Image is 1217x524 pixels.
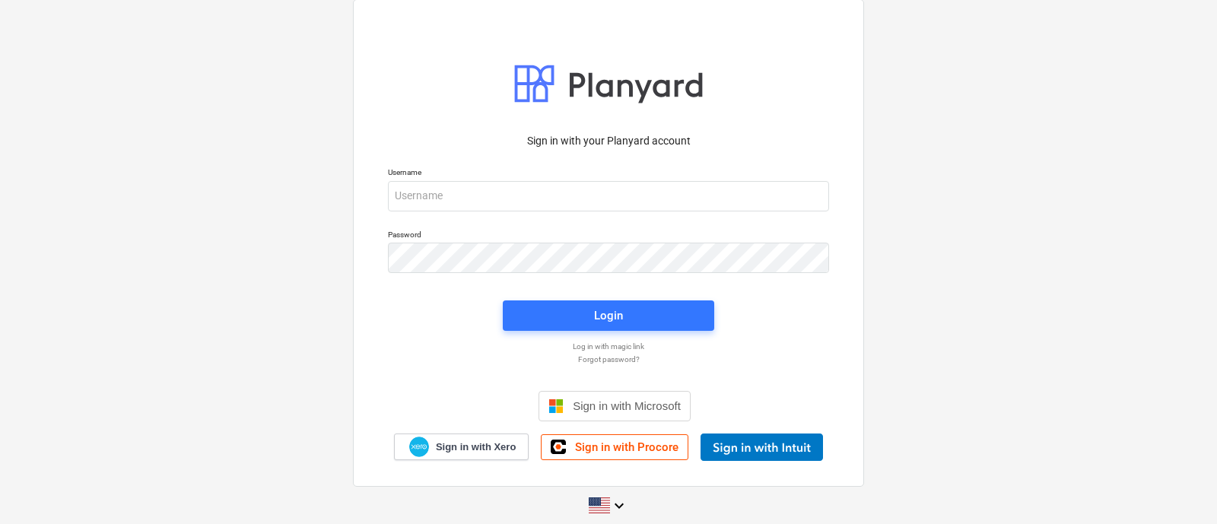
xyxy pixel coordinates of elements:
[503,300,714,331] button: Login
[380,341,837,351] a: Log in with magic link
[594,306,623,326] div: Login
[541,434,688,460] a: Sign in with Procore
[388,181,829,211] input: Username
[380,354,837,364] a: Forgot password?
[436,440,516,454] span: Sign in with Xero
[388,230,829,243] p: Password
[573,399,681,412] span: Sign in with Microsoft
[409,437,429,457] img: Xero logo
[575,440,678,454] span: Sign in with Procore
[388,167,829,180] p: Username
[394,433,529,460] a: Sign in with Xero
[610,497,628,515] i: keyboard_arrow_down
[548,399,564,414] img: Microsoft logo
[388,133,829,149] p: Sign in with your Planyard account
